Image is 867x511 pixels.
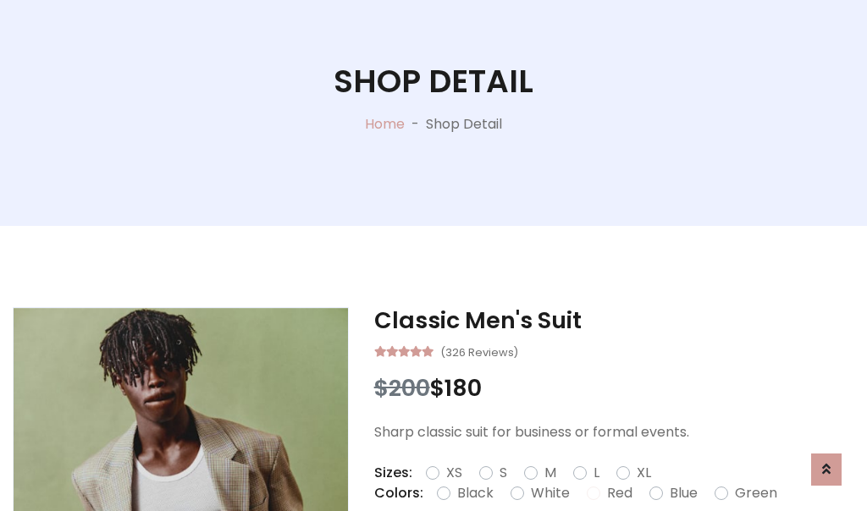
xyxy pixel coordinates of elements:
p: Sharp classic suit for business or formal events. [374,422,854,442]
h3: Classic Men's Suit [374,307,854,334]
label: Green [735,483,777,503]
span: 180 [445,372,482,404]
p: Shop Detail [426,114,502,135]
label: M [544,463,556,483]
label: XL [637,463,651,483]
label: L [594,463,599,483]
small: (326 Reviews) [440,341,518,361]
label: Blue [670,483,698,503]
h3: $ [374,375,854,402]
p: Sizes: [374,463,412,483]
label: White [531,483,570,503]
label: Black [457,483,494,503]
a: Home [365,114,405,134]
p: Colors: [374,483,423,503]
p: - [405,114,426,135]
label: S [500,463,507,483]
label: Red [607,483,632,503]
h1: Shop Detail [334,63,533,101]
label: XS [446,463,462,483]
span: $200 [374,372,430,404]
